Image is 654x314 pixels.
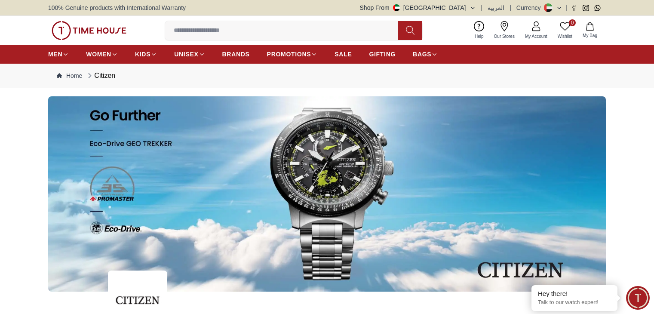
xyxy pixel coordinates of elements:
[369,46,396,62] a: GIFTING
[222,46,250,62] a: BRANDS
[594,5,601,11] a: Whatsapp
[491,33,518,40] span: Our Stores
[48,50,62,58] span: MEN
[413,46,438,62] a: BAGS
[538,289,611,298] div: Hey there!
[267,50,311,58] span: PROMOTIONS
[267,46,318,62] a: PROMOTIONS
[510,3,511,12] span: |
[135,50,150,58] span: KIDS
[86,50,111,58] span: WOMEN
[489,19,520,41] a: Our Stores
[481,3,483,12] span: |
[335,46,352,62] a: SALE
[579,32,601,39] span: My Bag
[488,3,504,12] button: العربية
[174,50,198,58] span: UNISEX
[52,21,126,40] img: ...
[86,46,118,62] a: WOMEN
[471,33,487,40] span: Help
[174,46,205,62] a: UNISEX
[553,19,577,41] a: 0Wishlist
[360,3,476,12] button: Shop From[GEOGRAPHIC_DATA]
[470,19,489,41] a: Help
[393,4,400,11] img: United Arab Emirates
[554,33,576,40] span: Wishlist
[538,299,611,306] p: Talk to our watch expert!
[335,50,352,58] span: SALE
[566,3,568,12] span: |
[571,5,577,11] a: Facebook
[86,71,115,81] div: Citizen
[626,286,650,310] div: Chat Widget
[48,3,186,12] span: 100% Genuine products with International Warranty
[522,33,551,40] span: My Account
[413,50,431,58] span: BAGS
[222,50,250,58] span: BRANDS
[48,96,606,292] img: ...
[48,64,606,88] nav: Breadcrumb
[569,19,576,26] span: 0
[48,46,69,62] a: MEN
[57,71,82,80] a: Home
[577,20,602,40] button: My Bag
[135,46,157,62] a: KIDS
[583,5,589,11] a: Instagram
[369,50,396,58] span: GIFTING
[516,3,544,12] div: Currency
